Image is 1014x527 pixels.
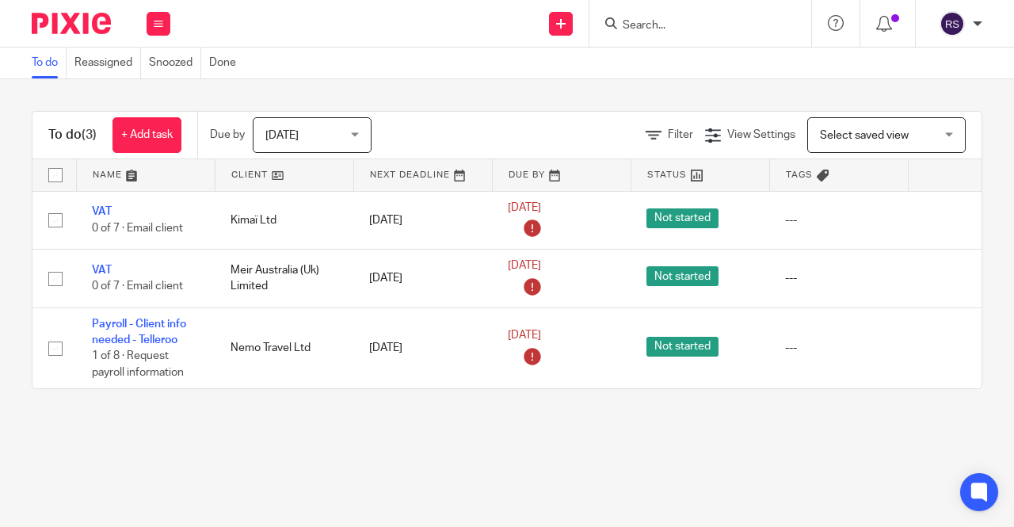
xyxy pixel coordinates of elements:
[74,48,141,78] a: Reassigned
[82,128,97,141] span: (3)
[48,127,97,143] h1: To do
[92,319,186,346] a: Payroll - Client info needed - Telleroo
[32,48,67,78] a: To do
[621,19,764,33] input: Search
[92,265,112,276] a: VAT
[668,129,693,140] span: Filter
[820,130,909,141] span: Select saved view
[508,260,541,271] span: [DATE]
[210,127,245,143] p: Due by
[940,11,965,36] img: svg%3E
[646,266,719,286] span: Not started
[149,48,201,78] a: Snoozed
[646,208,719,228] span: Not started
[92,281,183,292] span: 0 of 7 · Email client
[353,307,492,388] td: [DATE]
[353,250,492,308] td: [DATE]
[92,206,112,217] a: VAT
[32,13,111,34] img: Pixie
[209,48,244,78] a: Done
[112,117,181,153] a: + Add task
[508,330,541,342] span: [DATE]
[646,337,719,357] span: Not started
[508,202,541,213] span: [DATE]
[265,130,299,141] span: [DATE]
[785,340,892,356] div: ---
[215,191,353,250] td: Kimaï Ltd
[786,170,813,179] span: Tags
[353,191,492,250] td: [DATE]
[785,270,892,286] div: ---
[215,250,353,308] td: Meir Australia (Uk) Limited
[215,307,353,388] td: Nemo Travel Ltd
[92,351,184,379] span: 1 of 8 · Request payroll information
[727,129,795,140] span: View Settings
[92,223,183,234] span: 0 of 7 · Email client
[785,212,892,228] div: ---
